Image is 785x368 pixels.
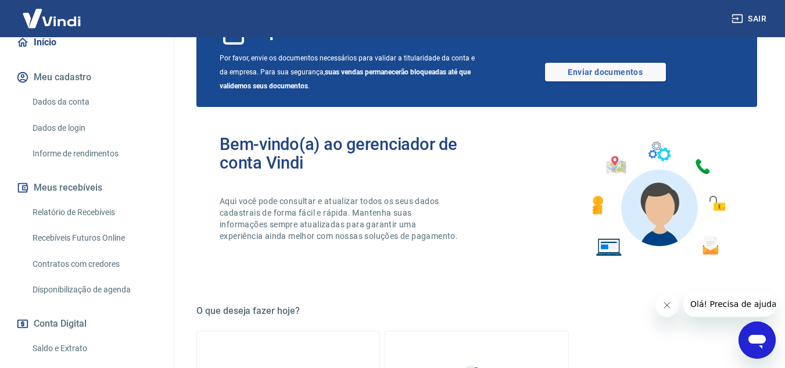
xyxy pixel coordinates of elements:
b: suas vendas permanecerão bloqueadas até que validemos seus documentos [220,68,471,90]
img: Vindi [14,1,89,36]
span: Por favor, envie os documentos necessários para validar a titularidade da conta e da empresa. Par... [220,51,477,93]
iframe: Mensagem da empresa [683,291,776,317]
button: Conta Digital [14,311,160,337]
h5: O que deseja fazer hoje? [196,305,757,317]
a: Relatório de Recebíveis [28,201,160,224]
button: Meus recebíveis [14,175,160,201]
a: Dados de login [28,116,160,140]
a: Recebíveis Futuros Online [28,226,160,250]
a: Disponibilização de agenda [28,278,160,302]
a: Início [14,30,160,55]
h2: Bem-vindo(a) ao gerenciador de conta Vindi [220,135,477,172]
a: Dados da conta [28,90,160,114]
a: Saldo e Extrato [28,337,160,360]
a: Contratos com credores [28,252,160,276]
iframe: Botão para abrir a janela de mensagens [739,321,776,359]
a: Enviar documentos [545,63,666,81]
button: Meu cadastro [14,65,160,90]
span: Olá! Precisa de ajuda? [7,8,98,17]
iframe: Fechar mensagem [655,294,679,317]
p: Aqui você pode consultar e atualizar todos os seus dados cadastrais de forma fácil e rápida. Mant... [220,195,460,242]
button: Sair [729,8,771,30]
img: Imagem de um avatar masculino com diversos icones exemplificando as funcionalidades do gerenciado... [582,135,734,263]
a: Informe de rendimentos [28,142,160,166]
